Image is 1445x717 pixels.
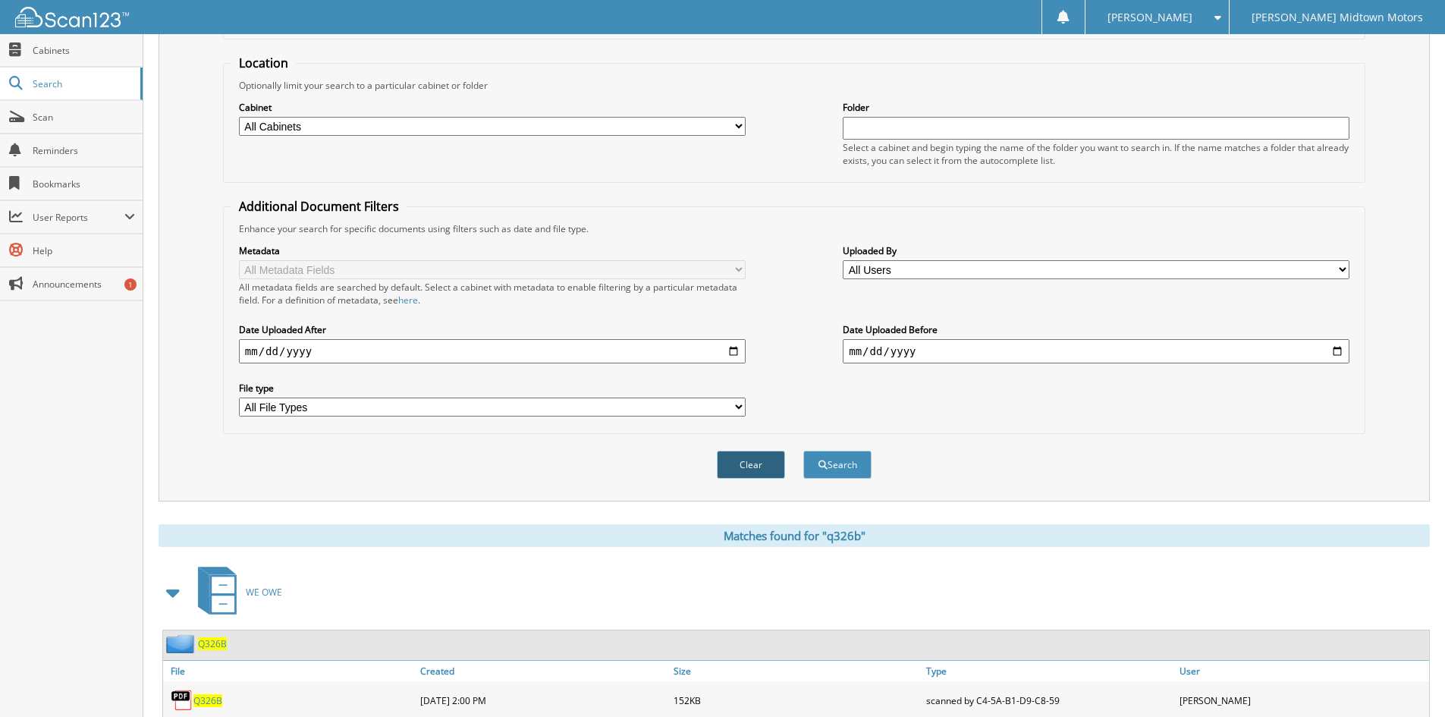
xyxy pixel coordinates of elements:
[398,294,418,307] a: here
[193,694,222,707] a: Q326B
[189,562,282,622] a: WE OWE
[124,278,137,291] div: 1
[239,101,746,114] label: Cabinet
[33,278,135,291] span: Announcements
[239,281,746,307] div: All metadata fields are searched by default. Select a cabinet with metadata to enable filtering b...
[239,323,746,336] label: Date Uploaded After
[670,661,923,681] a: Size
[1176,685,1429,715] div: [PERSON_NAME]
[231,79,1357,92] div: Optionally limit your search to a particular cabinet or folder
[843,141,1349,167] div: Select a cabinet and begin typing the name of the folder you want to search in. If the name match...
[231,55,296,71] legend: Location
[246,586,282,599] span: WE OWE
[843,101,1349,114] label: Folder
[33,178,135,190] span: Bookmarks
[33,211,124,224] span: User Reports
[843,339,1349,363] input: end
[922,661,1176,681] a: Type
[166,634,198,653] img: folder2.png
[163,661,416,681] a: File
[231,222,1357,235] div: Enhance your search for specific documents using filters such as date and file type.
[239,339,746,363] input: start
[843,244,1349,257] label: Uploaded By
[33,111,135,124] span: Scan
[198,637,227,650] a: Q326B
[1107,13,1192,22] span: [PERSON_NAME]
[159,524,1430,547] div: Matches found for "q326b"
[239,382,746,395] label: File type
[33,144,135,157] span: Reminders
[33,77,133,90] span: Search
[416,661,670,681] a: Created
[670,685,923,715] div: 152KB
[33,44,135,57] span: Cabinets
[231,198,407,215] legend: Additional Document Filters
[33,244,135,257] span: Help
[171,689,193,712] img: PDF.png
[717,451,785,479] button: Clear
[922,685,1176,715] div: scanned by C4-5A-B1-D9-C8-59
[239,244,746,257] label: Metadata
[1176,661,1429,681] a: User
[803,451,872,479] button: Search
[15,7,129,27] img: scan123-logo-white.svg
[1252,13,1423,22] span: [PERSON_NAME] Midtown Motors
[416,685,670,715] div: [DATE] 2:00 PM
[1369,644,1445,717] iframe: Chat Widget
[843,323,1349,336] label: Date Uploaded Before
